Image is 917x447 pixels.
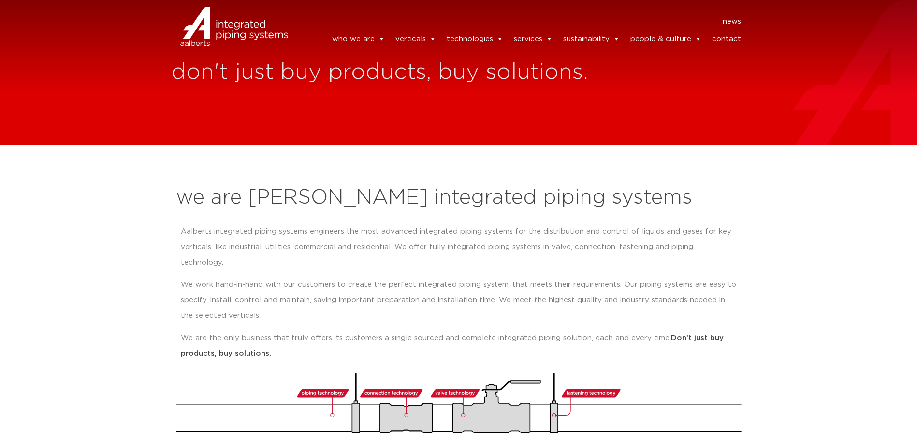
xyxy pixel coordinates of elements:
[176,186,742,209] h2: we are [PERSON_NAME] integrated piping systems
[630,30,701,49] a: people & culture
[181,224,737,270] p: Aalberts integrated piping systems engineers the most advanced integrated piping systems for the ...
[514,30,553,49] a: services
[447,30,503,49] a: technologies
[181,277,737,324] p: We work hand-in-hand with our customers to create the perfect integrated piping system, that meet...
[395,30,436,49] a: verticals
[723,14,741,30] a: news
[181,330,737,361] p: We are the only business that truly offers its customers a single sourced and complete integrated...
[332,30,385,49] a: who we are
[563,30,620,49] a: sustainability
[712,30,741,49] a: contact
[303,14,742,30] nav: Menu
